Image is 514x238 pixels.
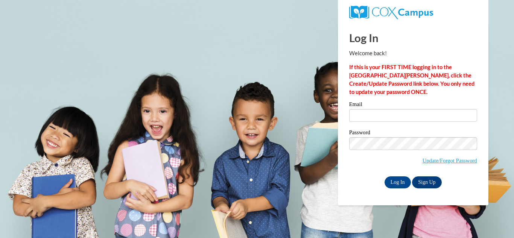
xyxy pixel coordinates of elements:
[349,30,477,45] h1: Log In
[423,158,477,164] a: Update/Forgot Password
[412,176,441,188] a: Sign Up
[349,9,433,15] a: COX Campus
[349,130,477,137] label: Password
[349,49,477,58] p: Welcome back!
[349,64,474,95] strong: If this is your FIRST TIME logging in to the [GEOGRAPHIC_DATA][PERSON_NAME], click the Create/Upd...
[349,102,477,109] label: Email
[385,176,411,188] input: Log In
[349,6,433,19] img: COX Campus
